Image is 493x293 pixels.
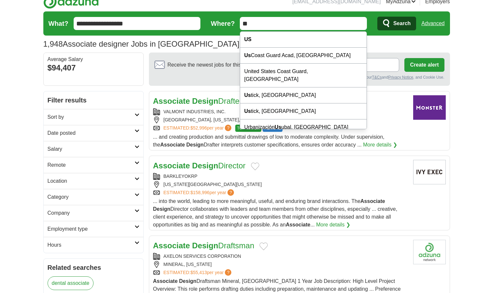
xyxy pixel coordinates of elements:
strong: Us [275,124,281,130]
strong: Associate [153,97,190,105]
h2: Employment type [48,225,135,233]
h2: Salary [48,145,135,153]
strong: Design [186,142,204,147]
a: Location [44,173,143,189]
label: Where? [211,19,235,28]
a: Remote [44,157,143,173]
strong: Design [192,161,218,170]
a: ESTIMATED:$52,996per year? [164,125,233,132]
strong: Us [244,53,251,58]
span: $52,996 [190,125,207,131]
div: By creating an alert, you agree to our and , and Cookie Use. [154,74,444,80]
a: ESTIMATED:$55,413per year? [164,269,233,276]
label: What? [49,19,68,28]
div: VALMONT INDUSTRIES, INC. [153,108,408,115]
a: Associate DesignDraftsman [153,241,254,250]
a: More details ❯ [363,141,397,149]
h2: Filter results [44,91,143,109]
strong: Associate [360,198,385,204]
strong: Associate [153,161,190,170]
img: Company logo [413,95,446,120]
div: tick, [GEOGRAPHIC_DATA] [240,87,367,103]
h2: Related searches [48,263,139,272]
h2: Date posted [48,129,135,137]
strong: Associate [160,142,185,147]
a: Associate DesignDirector [153,161,246,170]
div: MINERAL, [US_STATE] [153,261,408,268]
strong: Associate [286,222,311,227]
strong: Associate [153,278,178,284]
span: Search [393,17,411,30]
img: Company logo [413,240,446,264]
span: 1,948 [43,38,63,50]
h2: Remote [48,161,135,169]
a: Sort by [44,109,143,125]
a: Associate DesignDrafter [153,97,242,105]
span: ... into the world, leading to more meaningful, useful, and enduring brand interactions. The Dire... [153,198,398,227]
a: Company [44,205,143,221]
h2: Category [48,193,135,201]
h1: Associate designer Jobs in [GEOGRAPHIC_DATA] [43,39,239,48]
div: [US_STATE][GEOGRAPHIC_DATA][US_STATE] [153,181,408,188]
a: Date posted [44,125,143,141]
span: TOP MATCH [235,125,261,132]
div: Coast Guard Acad, [GEOGRAPHIC_DATA] [240,48,367,64]
a: Privacy Notice [388,75,413,80]
span: ? [227,189,234,196]
button: Search [377,17,416,30]
div: BARKLEYOKRP [153,173,408,180]
h2: Location [48,177,135,185]
h2: Hours [48,241,135,249]
span: ? [225,125,231,131]
button: Add to favorite jobs [259,242,268,250]
div: tick, [GEOGRAPHIC_DATA] [240,103,367,119]
div: United States Coast Guard, [GEOGRAPHIC_DATA] [240,64,367,87]
span: ... and creating production and submittal drawings of low to moderate complexity. Under supervisi... [153,134,384,147]
a: Hours [44,237,143,253]
img: Company logo [413,160,446,184]
strong: US [244,37,251,42]
div: Urbanización ubal, [GEOGRAPHIC_DATA] [240,119,367,135]
button: Add to favorite jobs [251,162,259,170]
span: Receive the newest jobs for this search : [167,61,279,69]
span: $55,413 [190,270,207,275]
a: Salary [44,141,143,157]
strong: Associate [153,241,190,250]
div: [GEOGRAPHIC_DATA], [US_STATE], 68064 [153,116,408,123]
strong: Us [244,108,251,114]
strong: Design [192,241,218,250]
span: $158,996 [190,190,209,195]
a: Advanced [421,17,444,30]
a: Category [44,189,143,205]
h2: Company [48,209,135,217]
h2: Sort by [48,113,135,121]
div: Average Salary [48,57,139,62]
a: Employment type [44,221,143,237]
button: Create alert [404,58,444,72]
span: ? [225,269,231,276]
div: $94,407 [48,62,139,74]
a: More details ❯ [316,221,350,229]
a: T&Cs [372,75,382,80]
strong: Design [179,278,196,284]
strong: Us [244,92,251,98]
strong: Design [192,97,218,105]
a: ESTIMATED:$158,996per year? [164,189,236,196]
div: AXELON SERVICES CORPORATION [153,253,408,260]
a: dental associate [48,276,94,290]
strong: Design [153,206,170,212]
